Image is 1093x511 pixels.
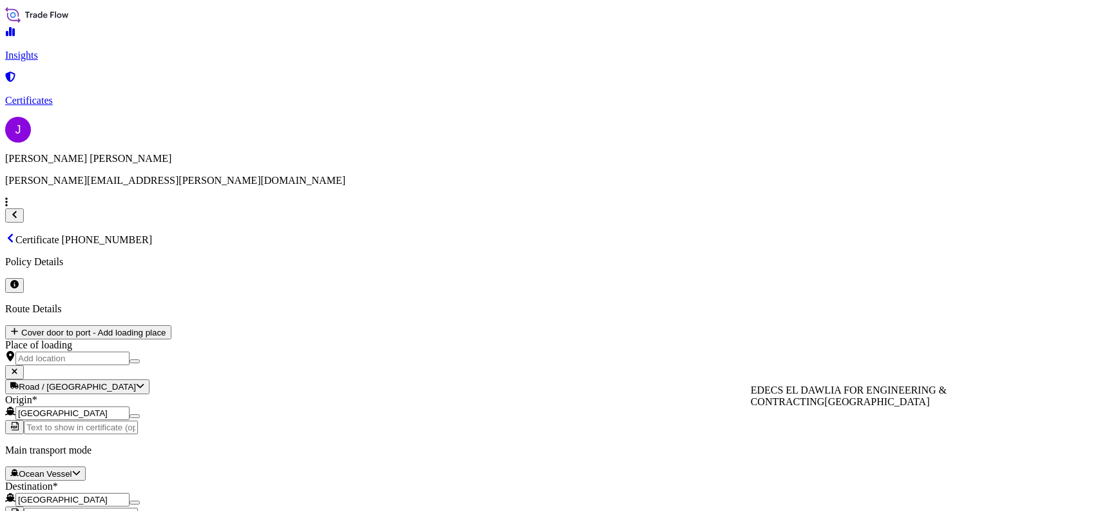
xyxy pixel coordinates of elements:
[19,383,136,392] span: Road / [GEOGRAPHIC_DATA]
[5,394,1088,406] div: Origin
[15,493,130,506] input: Destination
[751,385,1093,408] div: Suggestions
[751,385,947,407] span: EDECS EL DAWLIA FOR ENGINEERING & CONTRACTING
[5,256,1088,268] p: Policy Details
[5,481,1088,492] div: Destination
[15,406,130,420] input: Origin
[130,501,140,505] button: Show suggestions
[5,466,86,481] button: Select transport
[130,359,140,363] button: Show suggestions
[5,153,1088,165] p: [PERSON_NAME] [PERSON_NAME]
[19,469,72,479] span: Ocean Vessel
[5,303,1088,315] p: Route Details
[130,414,140,418] button: Show suggestions
[15,352,130,365] input: Place of loading
[5,95,1088,106] p: Certificates
[15,123,21,136] span: J
[5,379,150,394] button: Select transport
[5,445,1088,456] p: Main transport mode
[5,175,1088,186] p: [PERSON_NAME][EMAIL_ADDRESS][PERSON_NAME][DOMAIN_NAME]
[5,50,1088,61] p: Insights
[824,396,929,407] span: [GEOGRAPHIC_DATA]
[5,339,1088,351] div: Place of loading
[5,233,1088,246] p: Certificate [PHONE_NUMBER]
[24,421,138,434] input: Text to appear on certificate
[21,328,166,337] span: Cover door to port - Add loading place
